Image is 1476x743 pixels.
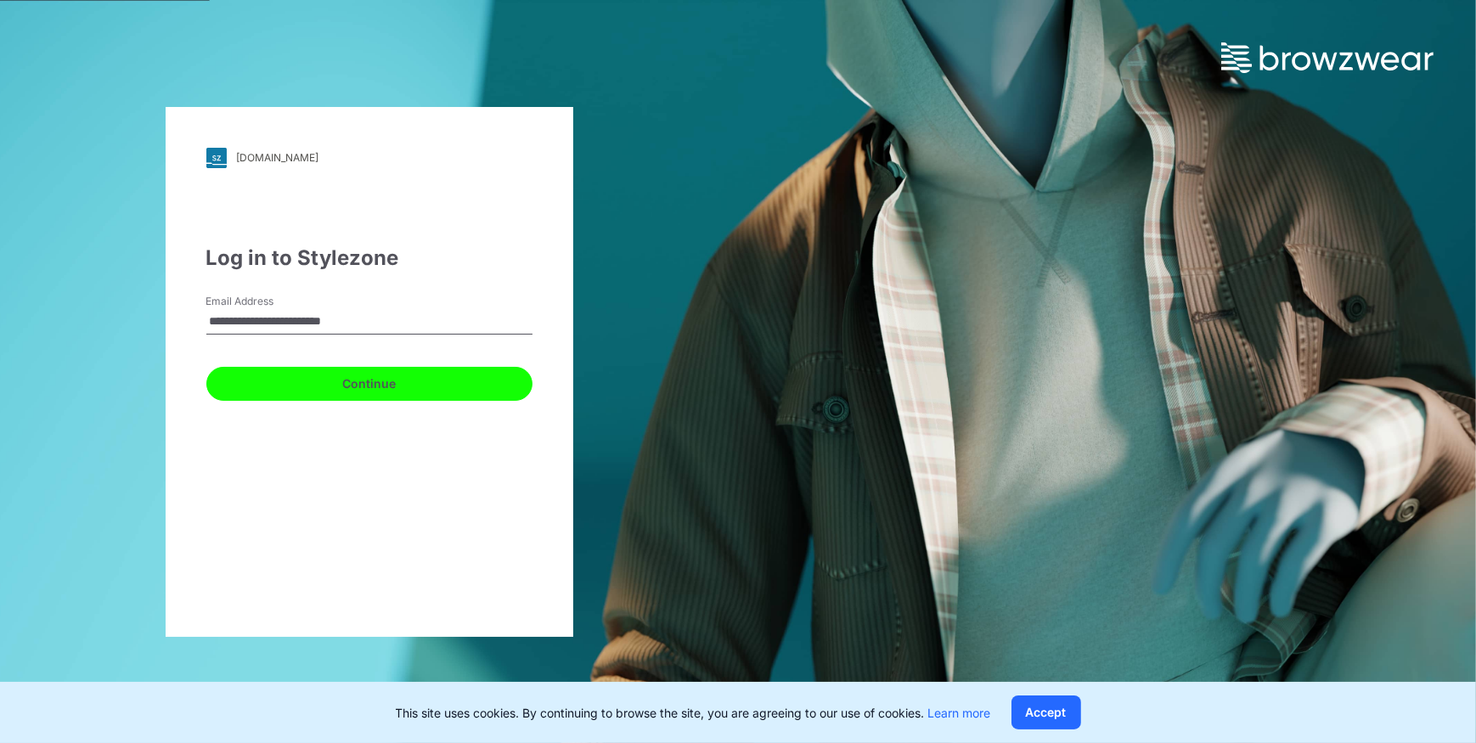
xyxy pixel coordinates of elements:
[206,294,325,309] label: Email Address
[206,243,532,273] div: Log in to Stylezone
[237,151,319,164] div: [DOMAIN_NAME]
[928,706,991,720] a: Learn more
[1221,42,1434,73] img: browzwear-logo.73288ffb.svg
[1011,695,1081,729] button: Accept
[396,704,991,722] p: This site uses cookies. By continuing to browse the site, you are agreeing to our use of cookies.
[206,148,227,168] img: svg+xml;base64,PHN2ZyB3aWR0aD0iMjgiIGhlaWdodD0iMjgiIHZpZXdCb3g9IjAgMCAyOCAyOCIgZmlsbD0ibm9uZSIgeG...
[206,148,532,168] a: [DOMAIN_NAME]
[206,367,532,401] button: Continue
